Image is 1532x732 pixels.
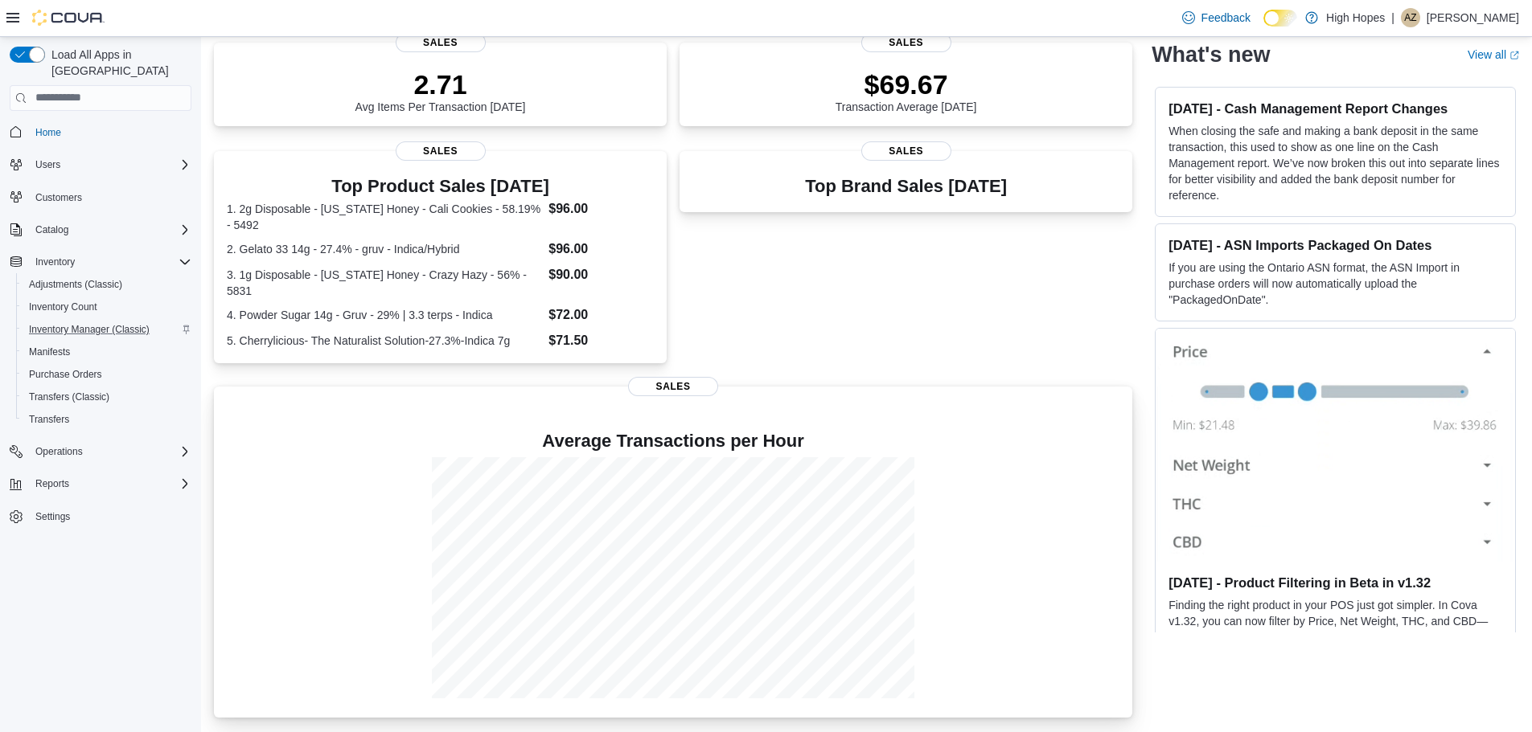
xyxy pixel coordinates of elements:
[23,297,191,317] span: Inventory Count
[3,219,198,241] button: Catalog
[29,301,97,313] span: Inventory Count
[355,68,526,113] div: Avg Items Per Transaction [DATE]
[35,256,75,268] span: Inventory
[29,323,150,336] span: Inventory Manager (Classic)
[548,331,654,350] dd: $71.50
[29,474,191,493] span: Reports
[1427,8,1519,27] p: [PERSON_NAME]
[45,47,191,79] span: Load All Apps in [GEOGRAPHIC_DATA]
[35,158,60,171] span: Users
[3,505,198,528] button: Settings
[3,472,198,495] button: Reports
[1401,8,1420,27] div: Anthony Zadrozny
[29,346,70,358] span: Manifests
[227,267,542,299] dt: 3. 1g Disposable - [US_STATE] Honey - Crazy Hazy - 56% - 5831
[29,474,76,493] button: Reports
[3,251,198,273] button: Inventory
[23,320,191,339] span: Inventory Manager (Classic)
[10,114,191,570] nav: Complex example
[3,440,198,463] button: Operations
[16,341,198,363] button: Manifests
[3,121,198,144] button: Home
[227,431,1119,451] h4: Average Transactions per Hour
[35,191,82,204] span: Customers
[1169,237,1502,253] h3: [DATE] - ASN Imports Packaged On Dates
[1391,8,1394,27] p: |
[3,153,198,176] button: Users
[1326,8,1385,27] p: High Hopes
[836,68,977,100] p: $69.67
[548,239,654,259] dd: $96.00
[805,177,1007,196] h3: Top Brand Sales [DATE]
[35,223,68,236] span: Catalog
[1468,48,1519,61] a: View allExternal link
[548,305,654,325] dd: $72.00
[29,188,88,207] a: Customers
[23,387,191,407] span: Transfers (Classic)
[23,365,109,384] a: Purchase Orders
[861,141,951,161] span: Sales
[1152,42,1270,67] h2: What's new
[29,506,191,526] span: Settings
[1404,8,1416,27] span: AZ
[1201,10,1251,26] span: Feedback
[23,387,116,407] a: Transfers (Classic)
[23,365,191,384] span: Purchase Orders
[29,155,67,174] button: Users
[16,318,198,341] button: Inventory Manager (Classic)
[23,320,156,339] a: Inventory Manager (Classic)
[1169,100,1502,117] h3: [DATE] - Cash Management Report Changes
[836,68,977,113] div: Transaction Average [DATE]
[29,122,191,142] span: Home
[35,477,69,490] span: Reports
[227,177,654,196] h3: Top Product Sales [DATE]
[29,368,102,381] span: Purchase Orders
[628,377,718,396] span: Sales
[1169,260,1502,308] p: If you are using the Ontario ASN format, the ASN Import in purchase orders will now automatically...
[227,307,542,323] dt: 4. Powder Sugar 14g - Gruv - 29% | 3.3 terps - Indica
[1509,51,1519,60] svg: External link
[23,342,76,362] a: Manifests
[16,296,198,318] button: Inventory Count
[3,186,198,209] button: Customers
[227,333,542,349] dt: 5. Cherrylicious- The Naturalist Solution-27.3%-Indica 7g
[396,141,486,161] span: Sales
[861,33,951,52] span: Sales
[29,155,191,174] span: Users
[23,410,76,429] a: Transfers
[35,445,83,458] span: Operations
[1169,123,1502,203] p: When closing the safe and making a bank deposit in the same transaction, this used to show as one...
[29,252,191,272] span: Inventory
[548,199,654,219] dd: $96.00
[396,33,486,52] span: Sales
[23,275,191,294] span: Adjustments (Classic)
[35,126,61,139] span: Home
[16,386,198,408] button: Transfers (Classic)
[16,273,198,296] button: Adjustments (Classic)
[29,413,69,426] span: Transfers
[1169,575,1502,591] h3: [DATE] - Product Filtering in Beta in v1.32
[29,442,89,461] button: Operations
[23,297,104,317] a: Inventory Count
[23,275,129,294] a: Adjustments (Classic)
[29,278,122,291] span: Adjustments (Classic)
[29,123,68,142] a: Home
[35,510,70,523] span: Settings
[227,201,542,233] dt: 1. 2g Disposable - [US_STATE] Honey - Cali Cookies - 58.19% - 5492
[1176,2,1257,34] a: Feedback
[32,10,105,26] img: Cova
[23,410,191,429] span: Transfers
[29,507,76,526] a: Settings
[29,252,81,272] button: Inventory
[29,220,191,239] span: Catalog
[548,265,654,284] dd: $90.00
[227,241,542,257] dt: 2. Gelato 33 14g - 27.4% - gruv - Indica/Hybrid
[355,68,526,100] p: 2.71
[1169,597,1502,677] p: Finding the right product in your POS just got simpler. In Cova v1.32, you can now filter by Pric...
[29,187,191,207] span: Customers
[1263,10,1297,27] input: Dark Mode
[29,391,109,403] span: Transfers (Classic)
[29,220,75,239] button: Catalog
[29,442,191,461] span: Operations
